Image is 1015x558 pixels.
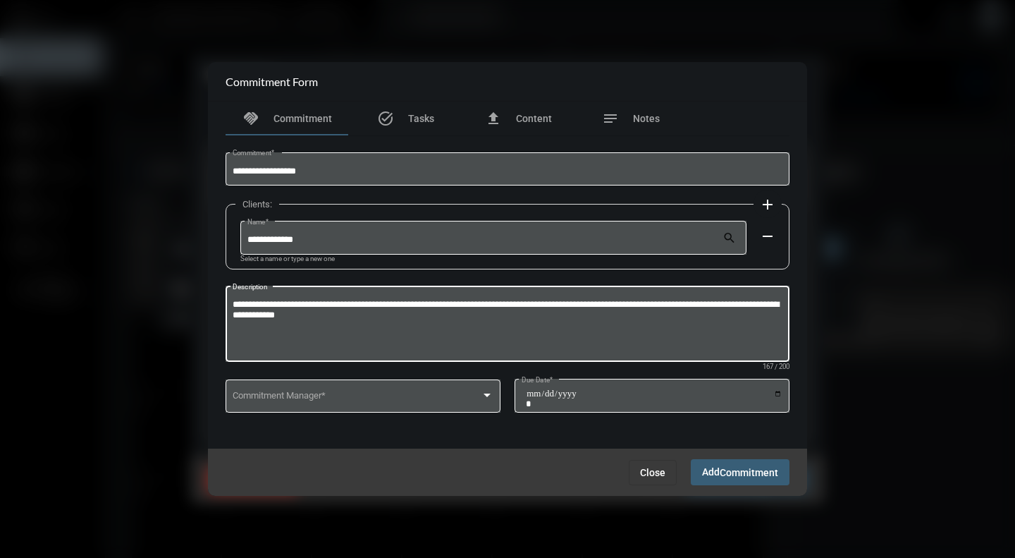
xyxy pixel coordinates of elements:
[602,110,619,127] mat-icon: notes
[226,75,318,88] h2: Commitment Form
[377,110,394,127] mat-icon: task_alt
[640,467,665,478] span: Close
[235,199,279,210] label: Clients:
[242,110,259,127] mat-icon: handshake
[720,467,778,478] span: Commitment
[273,113,332,124] span: Commitment
[629,460,677,485] button: Close
[759,196,776,213] mat-icon: add
[759,228,776,245] mat-icon: remove
[485,110,502,127] mat-icon: file_upload
[763,363,789,371] mat-hint: 167 / 200
[702,466,778,478] span: Add
[633,113,660,124] span: Notes
[691,459,789,485] button: AddCommitment
[408,113,434,124] span: Tasks
[516,113,552,124] span: Content
[240,255,335,263] mat-hint: Select a name or type a new one
[722,231,739,248] mat-icon: search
